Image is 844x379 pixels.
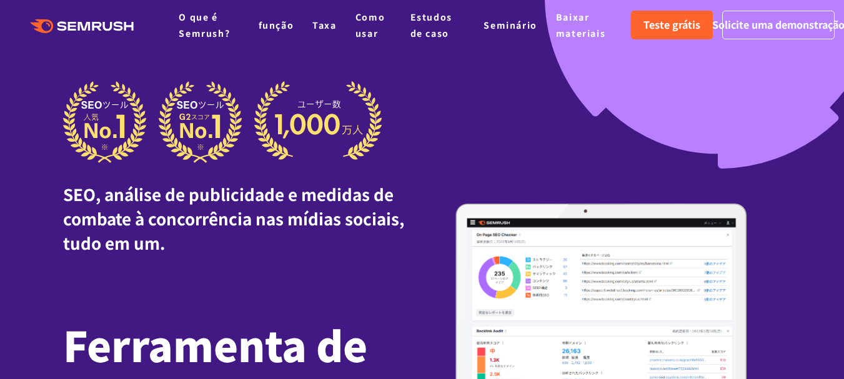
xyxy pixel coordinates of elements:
a: função [259,19,294,31]
a: Como usar [355,11,385,39]
a: Taxa [312,19,336,31]
font: Teste grátis [643,17,700,32]
a: Teste grátis [631,11,713,39]
a: Baixar materiais [556,11,605,39]
font: SEO, análise de publicidade e medidas de combate à concorrência nas mídias sociais, tudo em um. [63,182,404,254]
a: Seminário [484,19,537,31]
a: Estudos de caso [410,11,452,39]
a: O que é Semrush? [179,11,230,39]
a: Solicite uma demonstração [722,11,835,39]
